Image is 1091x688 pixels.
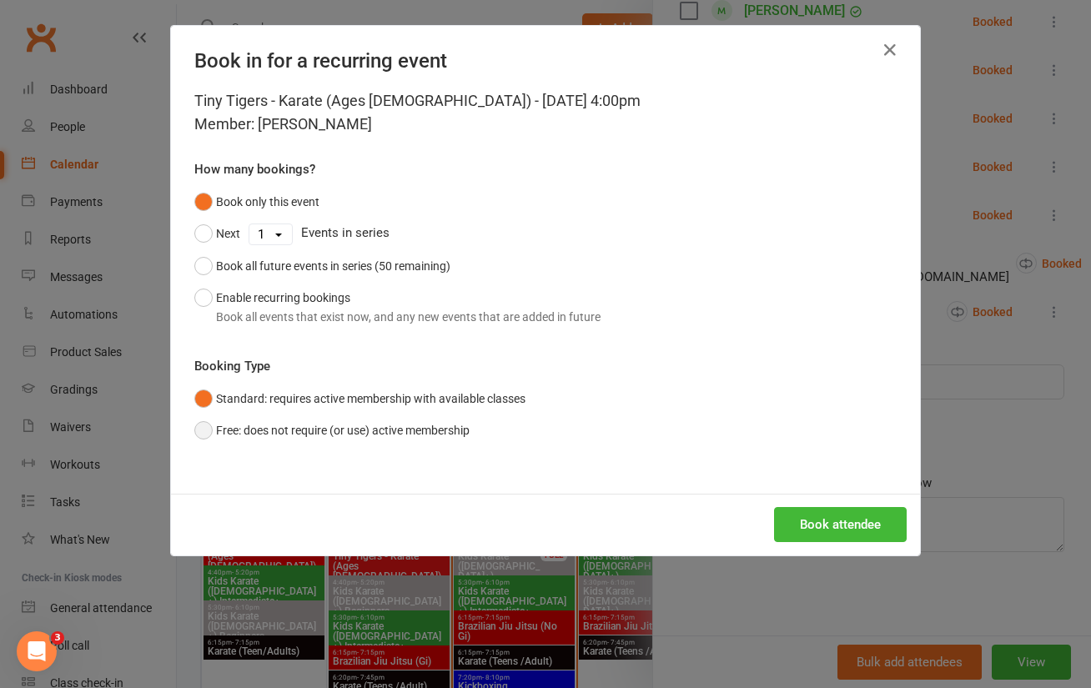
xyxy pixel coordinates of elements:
button: Standard: requires active membership with available classes [194,383,525,414]
span: 3 [51,631,64,645]
button: Enable recurring bookingsBook all events that exist now, and any new events that are added in future [194,282,601,333]
div: Tiny Tigers - Karate (Ages [DEMOGRAPHIC_DATA]) - [DATE] 4:00pm Member: [PERSON_NAME] [194,89,897,136]
button: Close [877,37,903,63]
div: Book all events that exist now, and any new events that are added in future [216,308,601,326]
button: Book only this event [194,186,319,218]
button: Book all future events in series (50 remaining) [194,250,450,282]
iframe: Intercom live chat [17,631,57,671]
div: Book all future events in series (50 remaining) [216,257,450,275]
button: Next [194,218,240,249]
div: Events in series [194,218,897,249]
label: Booking Type [194,356,270,376]
label: How many bookings? [194,159,315,179]
button: Book attendee [774,507,907,542]
button: Free: does not require (or use) active membership [194,414,470,446]
h4: Book in for a recurring event [194,49,897,73]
